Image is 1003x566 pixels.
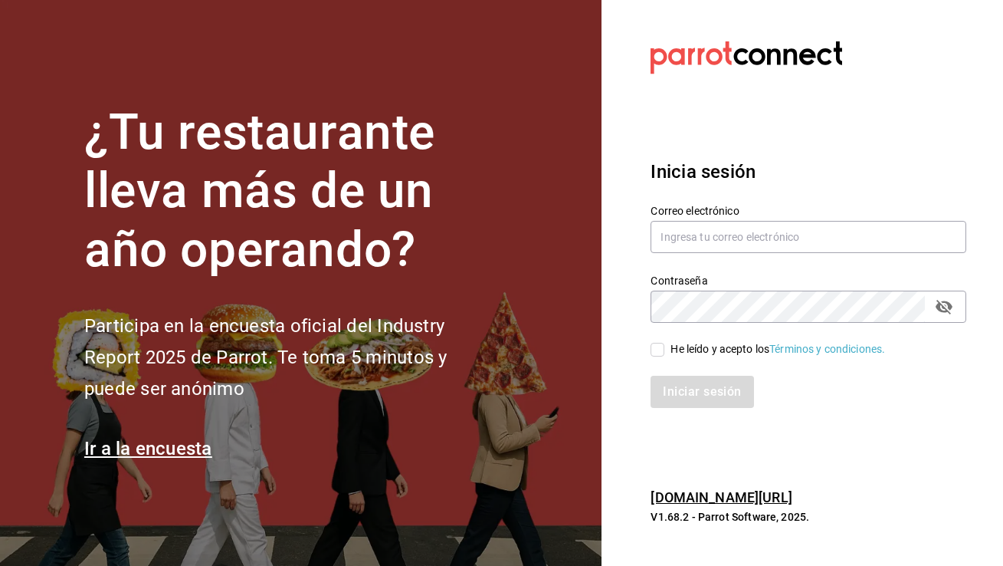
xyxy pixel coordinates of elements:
[651,489,792,505] a: [DOMAIN_NAME][URL]
[651,205,966,216] label: Correo electrónico
[651,275,966,285] label: Contraseña
[670,341,885,357] div: He leído y acepto los
[651,221,966,253] input: Ingresa tu correo electrónico
[84,311,498,404] h2: Participa en la encuesta oficial del Industry Report 2025 de Parrot. Te toma 5 minutos y puede se...
[651,158,966,186] h3: Inicia sesión
[84,104,498,280] h1: ¿Tu restaurante lleva más de un año operando?
[651,509,966,525] p: V1.68.2 - Parrot Software, 2025.
[769,343,885,355] a: Términos y condiciones.
[84,438,212,459] a: Ir a la encuesta
[931,294,957,320] button: passwordField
